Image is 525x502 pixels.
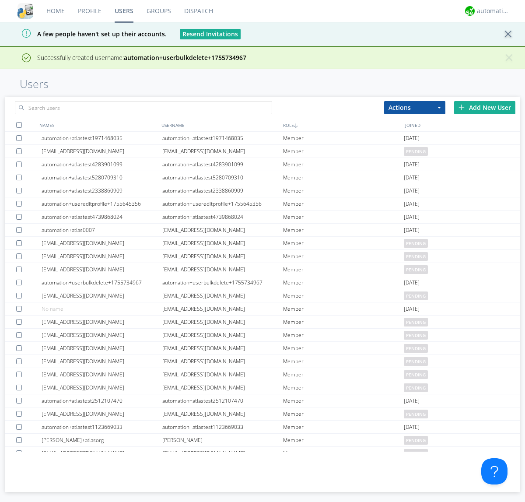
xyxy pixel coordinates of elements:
[5,447,520,460] a: [EMAIL_ADDRESS][DOMAIN_NAME][EMAIL_ADDRESS][DOMAIN_NAME]Memberpending
[404,410,428,418] span: pending
[283,302,404,315] div: Member
[162,316,283,328] div: [EMAIL_ADDRESS][DOMAIN_NAME]
[404,302,420,316] span: [DATE]
[403,119,525,131] div: JOINED
[5,132,520,145] a: automation+atlastest1971468035automation+atlastest1971468035Member[DATE]
[281,119,403,131] div: ROLE
[162,381,283,394] div: [EMAIL_ADDRESS][DOMAIN_NAME]
[162,329,283,341] div: [EMAIL_ADDRESS][DOMAIN_NAME]
[42,434,162,446] div: [PERSON_NAME]+atlasorg
[42,355,162,368] div: [EMAIL_ADDRESS][DOMAIN_NAME]
[159,119,281,131] div: USERNAME
[283,158,404,171] div: Member
[7,30,167,38] span: A few people haven't set up their accounts.
[404,421,420,434] span: [DATE]
[283,250,404,263] div: Member
[42,184,162,197] div: automation+atlastest2338860909
[477,7,510,15] div: automation+atlas
[162,394,283,407] div: automation+atlastest2512107470
[283,211,404,223] div: Member
[162,421,283,433] div: automation+atlastest1123669033
[283,342,404,355] div: Member
[162,184,283,197] div: automation+atlastest2338860909
[283,171,404,184] div: Member
[5,302,520,316] a: No name[EMAIL_ADDRESS][DOMAIN_NAME]Member[DATE]
[283,145,404,158] div: Member
[404,147,428,156] span: pending
[283,368,404,381] div: Member
[283,132,404,144] div: Member
[5,394,520,407] a: automation+atlastest2512107470automation+atlastest2512107470Member[DATE]
[404,394,420,407] span: [DATE]
[42,342,162,355] div: [EMAIL_ADDRESS][DOMAIN_NAME]
[5,342,520,355] a: [EMAIL_ADDRESS][DOMAIN_NAME][EMAIL_ADDRESS][DOMAIN_NAME]Memberpending
[5,289,520,302] a: [EMAIL_ADDRESS][DOMAIN_NAME][EMAIL_ADDRESS][DOMAIN_NAME]Memberpending
[283,197,404,210] div: Member
[283,316,404,328] div: Member
[404,357,428,366] span: pending
[465,6,475,16] img: d2d01cd9b4174d08988066c6d424eccd
[404,344,428,353] span: pending
[42,394,162,407] div: automation+atlastest2512107470
[42,305,63,312] span: No name
[5,158,520,171] a: automation+atlastest4283901099automation+atlastest4283901099Member[DATE]
[162,132,283,144] div: automation+atlastest1971468035
[37,119,159,131] div: NAMES
[283,447,404,460] div: Member
[42,368,162,381] div: [EMAIL_ADDRESS][DOMAIN_NAME]
[5,434,520,447] a: [PERSON_NAME]+atlasorg[PERSON_NAME]Memberpending
[37,53,246,62] span: Successfully created username:
[42,421,162,433] div: automation+atlastest1123669033
[162,237,283,249] div: [EMAIL_ADDRESS][DOMAIN_NAME]
[283,394,404,407] div: Member
[162,289,283,302] div: [EMAIL_ADDRESS][DOMAIN_NAME]
[404,211,420,224] span: [DATE]
[162,211,283,223] div: automation+atlastest4739868024
[283,289,404,302] div: Member
[5,316,520,329] a: [EMAIL_ADDRESS][DOMAIN_NAME][EMAIL_ADDRESS][DOMAIN_NAME]Memberpending
[283,381,404,394] div: Member
[404,132,420,145] span: [DATE]
[42,158,162,171] div: automation+atlastest4283901099
[180,29,241,39] button: Resend Invitations
[5,368,520,381] a: [EMAIL_ADDRESS][DOMAIN_NAME][EMAIL_ADDRESS][DOMAIN_NAME]Memberpending
[404,436,428,445] span: pending
[162,171,283,184] div: automation+atlastest5280709310
[162,302,283,315] div: [EMAIL_ADDRESS][DOMAIN_NAME]
[5,276,520,289] a: automation+userbulkdelete+1755734967automation+userbulkdelete+1755734967Member[DATE]
[454,101,515,114] div: Add New User
[162,434,283,446] div: [PERSON_NAME]
[283,184,404,197] div: Member
[404,449,428,458] span: pending
[5,211,520,224] a: automation+atlastest4739868024automation+atlastest4739868024Member[DATE]
[5,263,520,276] a: [EMAIL_ADDRESS][DOMAIN_NAME][EMAIL_ADDRESS][DOMAIN_NAME]Memberpending
[42,171,162,184] div: automation+atlastest5280709310
[5,381,520,394] a: [EMAIL_ADDRESS][DOMAIN_NAME][EMAIL_ADDRESS][DOMAIN_NAME]Memberpending
[283,224,404,236] div: Member
[283,276,404,289] div: Member
[404,158,420,171] span: [DATE]
[5,407,520,421] a: [EMAIL_ADDRESS][DOMAIN_NAME][EMAIL_ADDRESS][DOMAIN_NAME]Memberpending
[404,331,428,340] span: pending
[124,53,246,62] strong: automation+userbulkdelete+1755734967
[42,316,162,328] div: [EMAIL_ADDRESS][DOMAIN_NAME]
[5,237,520,250] a: [EMAIL_ADDRESS][DOMAIN_NAME][EMAIL_ADDRESS][DOMAIN_NAME]Memberpending
[162,342,283,355] div: [EMAIL_ADDRESS][DOMAIN_NAME]
[283,237,404,249] div: Member
[5,145,520,158] a: [EMAIL_ADDRESS][DOMAIN_NAME][EMAIL_ADDRESS][DOMAIN_NAME]Memberpending
[42,250,162,263] div: [EMAIL_ADDRESS][DOMAIN_NAME]
[404,197,420,211] span: [DATE]
[5,197,520,211] a: automation+usereditprofile+1755645356automation+usereditprofile+1755645356Member[DATE]
[458,104,465,110] img: plus.svg
[404,184,420,197] span: [DATE]
[162,263,283,276] div: [EMAIL_ADDRESS][DOMAIN_NAME]
[162,250,283,263] div: [EMAIL_ADDRESS][DOMAIN_NAME]
[42,263,162,276] div: [EMAIL_ADDRESS][DOMAIN_NAME]
[162,158,283,171] div: automation+atlastest4283901099
[42,329,162,341] div: [EMAIL_ADDRESS][DOMAIN_NAME]
[283,263,404,276] div: Member
[5,329,520,342] a: [EMAIL_ADDRESS][DOMAIN_NAME][EMAIL_ADDRESS][DOMAIN_NAME]Memberpending
[42,237,162,249] div: [EMAIL_ADDRESS][DOMAIN_NAME]
[404,224,420,237] span: [DATE]
[5,250,520,263] a: [EMAIL_ADDRESS][DOMAIN_NAME][EMAIL_ADDRESS][DOMAIN_NAME]Memberpending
